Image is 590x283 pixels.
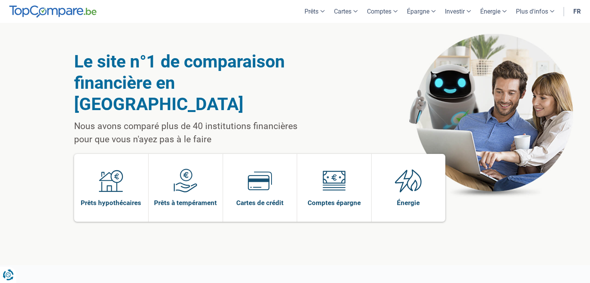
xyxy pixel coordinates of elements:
[74,154,149,222] a: Prêts hypothécaires Prêts hypothécaires
[9,5,97,18] img: TopCompare
[308,198,361,207] span: Comptes épargne
[74,51,317,115] h1: Le site n°1 de comparaison financière en [GEOGRAPHIC_DATA]
[248,169,272,193] img: Cartes de crédit
[81,198,141,207] span: Prêts hypothécaires
[149,154,223,222] a: Prêts à tempérament Prêts à tempérament
[223,154,297,222] a: Cartes de crédit Cartes de crédit
[372,154,446,222] a: Énergie Énergie
[397,198,420,207] span: Énergie
[154,198,217,207] span: Prêts à tempérament
[236,198,284,207] span: Cartes de crédit
[322,169,346,193] img: Comptes épargne
[99,169,123,193] img: Prêts hypothécaires
[74,120,317,146] p: Nous avons comparé plus de 40 institutions financières pour que vous n'ayez pas à le faire
[173,169,197,193] img: Prêts à tempérament
[297,154,371,222] a: Comptes épargne Comptes épargne
[395,169,422,193] img: Énergie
